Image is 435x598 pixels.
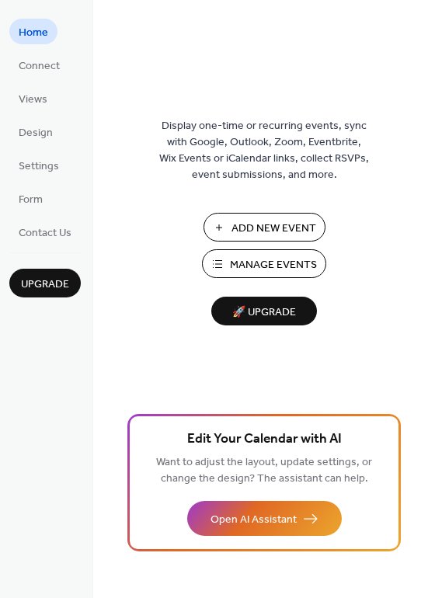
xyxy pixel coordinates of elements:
[211,512,297,528] span: Open AI Assistant
[187,429,342,450] span: Edit Your Calendar with AI
[19,58,60,75] span: Connect
[19,225,71,242] span: Contact Us
[9,52,69,78] a: Connect
[221,302,308,323] span: 🚀 Upgrade
[187,501,342,536] button: Open AI Assistant
[9,152,68,178] a: Settings
[9,219,81,245] a: Contact Us
[211,297,317,325] button: 🚀 Upgrade
[9,19,57,44] a: Home
[19,158,59,175] span: Settings
[19,125,53,141] span: Design
[19,25,48,41] span: Home
[9,85,57,111] a: Views
[231,221,316,237] span: Add New Event
[9,269,81,297] button: Upgrade
[230,257,317,273] span: Manage Events
[19,92,47,108] span: Views
[156,452,372,489] span: Want to adjust the layout, update settings, or change the design? The assistant can help.
[21,276,69,293] span: Upgrade
[9,119,62,144] a: Design
[159,118,369,183] span: Display one-time or recurring events, sync with Google, Outlook, Zoom, Eventbrite, Wix Events or ...
[19,192,43,208] span: Form
[9,186,52,211] a: Form
[204,213,325,242] button: Add New Event
[202,249,326,278] button: Manage Events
